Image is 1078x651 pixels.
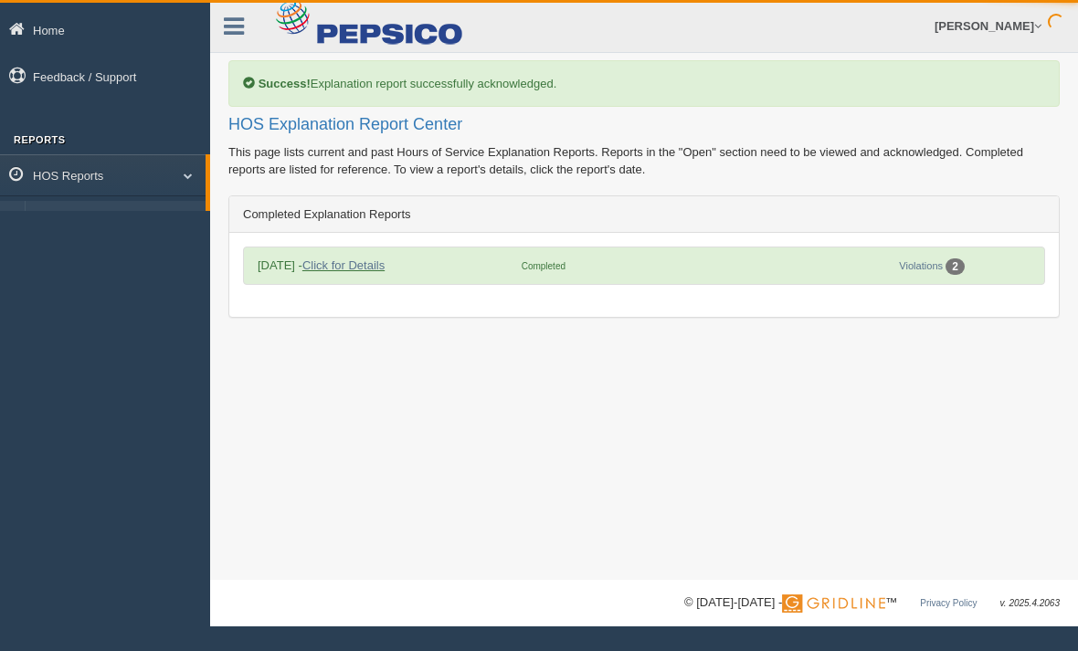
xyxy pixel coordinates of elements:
img: Gridline [782,594,885,613]
h2: HOS Explanation Report Center [228,116,1060,134]
a: Violations [899,260,943,271]
span: Completed [522,261,565,271]
div: Completed Explanation Reports [229,196,1059,233]
span: v. 2025.4.2063 [1000,598,1060,608]
b: Success! [259,77,311,90]
div: 2 [946,258,965,275]
a: Privacy Policy [920,598,977,608]
div: © [DATE]-[DATE] - ™ [684,593,1060,613]
a: HOS Explanation Report Center [33,201,206,234]
div: [DATE] - [248,257,513,274]
a: Click for Details [302,258,385,272]
div: Explanation report successfully acknowledged. [228,60,1060,107]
